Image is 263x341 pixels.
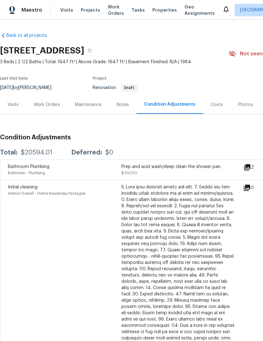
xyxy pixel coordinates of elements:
span: Projects [81,7,100,13]
button: Copy Address [84,45,96,56]
span: Bathroom Plumbing [8,165,50,169]
div: Work Orders [34,102,60,108]
span: $100.00 [121,171,137,175]
span: Renovation [93,86,137,90]
span: Bathroom - Plumbing [8,171,45,175]
span: Properties [152,7,177,13]
div: $0 [105,149,113,156]
div: Prep and acid wash/deep clean the shower pan. [121,164,235,170]
span: Interior Overall - Home Readiness Packages [8,192,85,195]
span: Draft [122,86,137,90]
span: Initial cleaning [8,185,38,189]
span: Geo Assignments [184,4,215,16]
div: Notes [117,102,129,108]
div: Costs [211,102,223,108]
div: $20594.01 [21,149,52,156]
div: Visits [8,102,19,108]
div: Deferred: [71,149,102,156]
span: Visits [60,7,73,13]
div: Photos [238,102,253,108]
div: Maintenance [75,102,102,108]
span: Project [93,76,107,80]
div: Condition Adjustments [144,101,196,108]
span: Maestro [21,7,42,13]
span: Tasks [131,8,145,12]
span: Work Orders [108,4,124,16]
